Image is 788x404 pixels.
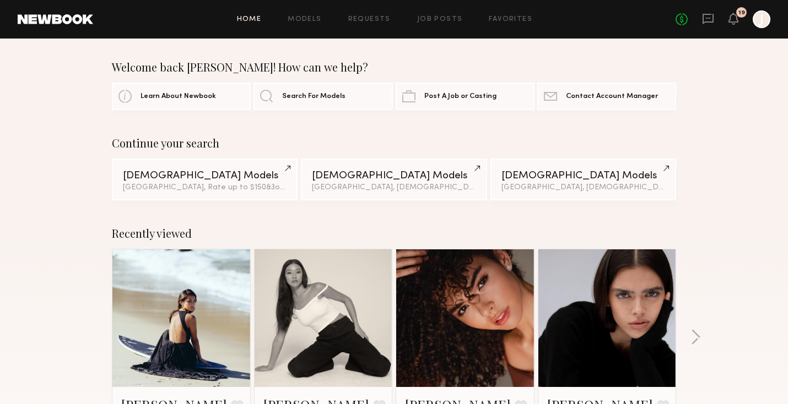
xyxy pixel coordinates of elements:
[266,184,319,191] span: & 3 other filter s
[348,16,391,23] a: Requests
[738,10,745,16] div: 19
[489,16,532,23] a: Favorites
[112,83,251,110] a: Learn About Newbook
[753,10,770,28] a: J
[253,83,392,110] a: Search For Models
[112,159,298,200] a: [DEMOGRAPHIC_DATA] Models[GEOGRAPHIC_DATA], Rate up to $150&3other filters
[537,83,676,110] a: Contact Account Manager
[123,171,287,181] div: [DEMOGRAPHIC_DATA] Models
[417,16,463,23] a: Job Posts
[282,93,346,100] span: Search For Models
[424,93,496,100] span: Post A Job or Casting
[501,171,665,181] div: [DEMOGRAPHIC_DATA] Models
[312,171,476,181] div: [DEMOGRAPHIC_DATA] Models
[123,184,287,192] div: [GEOGRAPHIC_DATA], Rate up to $150
[288,16,321,23] a: Models
[112,61,676,74] div: Welcome back [PERSON_NAME]! How can we help?
[396,83,535,110] a: Post A Job or Casting
[301,159,487,200] a: [DEMOGRAPHIC_DATA] Models[GEOGRAPHIC_DATA], [DEMOGRAPHIC_DATA]
[501,184,665,192] div: [GEOGRAPHIC_DATA], [DEMOGRAPHIC_DATA]
[490,159,676,200] a: [DEMOGRAPHIC_DATA] Models[GEOGRAPHIC_DATA], [DEMOGRAPHIC_DATA]
[112,227,676,240] div: Recently viewed
[312,184,476,192] div: [GEOGRAPHIC_DATA], [DEMOGRAPHIC_DATA]
[237,16,262,23] a: Home
[566,93,658,100] span: Contact Account Manager
[141,93,216,100] span: Learn About Newbook
[112,137,676,150] div: Continue your search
